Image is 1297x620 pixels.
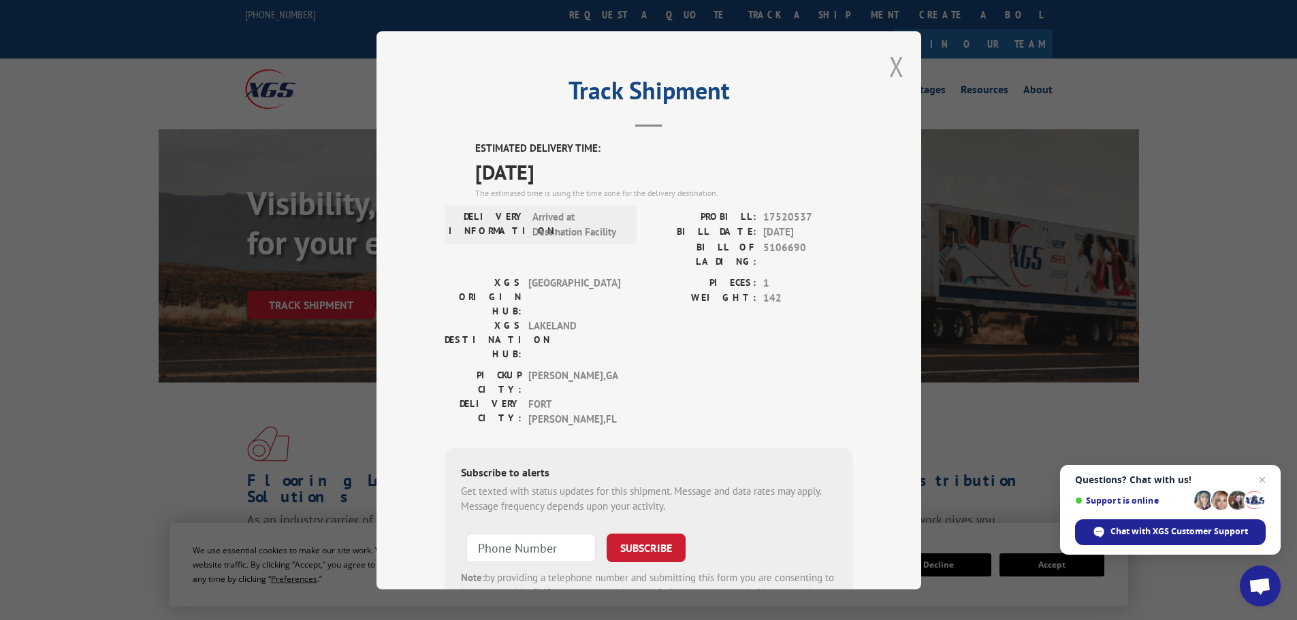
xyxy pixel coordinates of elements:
label: ESTIMATED DELIVERY TIME: [475,141,853,157]
label: BILL OF LADING: [649,240,756,268]
h2: Track Shipment [445,81,853,107]
span: FORT [PERSON_NAME] , FL [528,396,620,427]
a: Open chat [1240,566,1281,606]
button: SUBSCRIBE [607,533,686,561]
button: Close modal [889,48,904,84]
input: Phone Number [466,533,596,561]
label: BILL DATE: [649,225,756,240]
span: [GEOGRAPHIC_DATA] [528,275,620,318]
span: [DATE] [475,156,853,186]
label: PICKUP CITY: [445,368,522,396]
div: Get texted with status updates for this shipment. Message and data rates may apply. Message frequ... [461,483,837,514]
span: Arrived at Destination Facility [532,209,624,240]
span: Chat with XGS Customer Support [1110,525,1248,538]
span: [PERSON_NAME] , GA [528,368,620,396]
div: Subscribe to alerts [461,463,837,483]
label: DELIVERY CITY: [445,396,522,427]
label: WEIGHT: [649,291,756,306]
span: LAKELAND [528,318,620,361]
span: 17520537 [763,209,853,225]
span: Chat with XGS Customer Support [1075,519,1266,545]
strong: Note: [461,570,485,583]
span: Questions? Chat with us! [1075,474,1266,485]
span: [DATE] [763,225,853,240]
label: PIECES: [649,275,756,291]
div: The estimated time is using the time zone for the delivery destination. [475,186,853,199]
label: PROBILL: [649,209,756,225]
label: XGS DESTINATION HUB: [445,318,522,361]
label: XGS ORIGIN HUB: [445,275,522,318]
span: 5106690 [763,240,853,268]
span: Support is online [1075,495,1189,506]
span: 142 [763,291,853,306]
label: DELIVERY INFORMATION: [449,209,526,240]
div: by providing a telephone number and submitting this form you are consenting to be contacted by SM... [461,570,837,616]
span: 1 [763,275,853,291]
